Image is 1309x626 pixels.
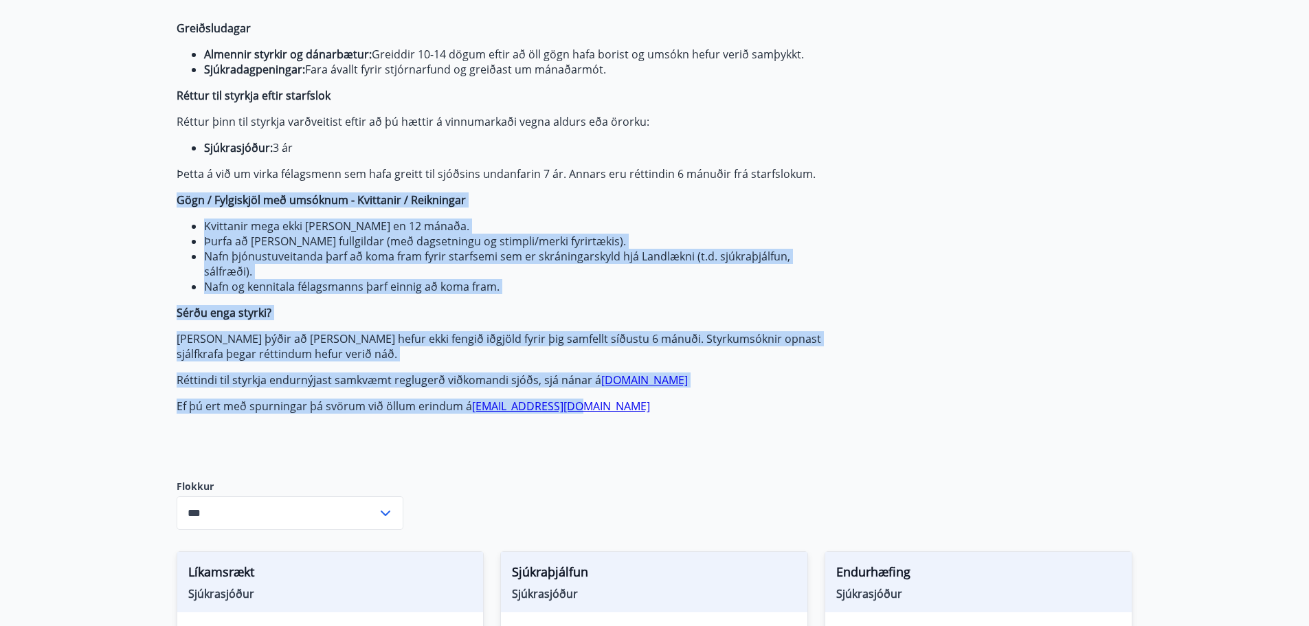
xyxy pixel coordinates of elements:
[188,586,473,601] span: Sjúkrasjóður
[512,563,796,586] span: Sjúkraþjálfun
[177,372,825,388] p: Réttindi til styrkja endurnýjast samkvæmt reglugerð viðkomandi sjóðs, sjá nánar á
[204,47,825,62] li: Greiddir 10-14 dögum eftir að öll gögn hafa borist og umsókn hefur verið samþykkt.
[512,586,796,601] span: Sjúkrasjóður
[177,331,825,361] p: [PERSON_NAME] þýðir að [PERSON_NAME] hefur ekki fengið iðgjöld fyrir þig samfellt síðustu 6 mánuð...
[204,62,825,77] li: Fara ávallt fyrir stjórnarfund og greiðast um mánaðarmót.
[204,47,372,62] strong: Almennir styrkir og dánarbætur:
[204,249,825,279] li: Nafn þjónustuveitanda þarf að koma fram fyrir starfsemi sem er skráningarskyld hjá Landlækni (t.d...
[177,480,403,493] label: Flokkur
[177,21,251,36] strong: Greiðsludagar
[177,114,825,129] p: Réttur þinn til styrkja varðveitist eftir að þú hættir á vinnumarkaði vegna aldurs eða örorku:
[177,192,466,208] strong: Gögn / Fylgiskjöl með umsóknum - Kvittanir / Reikningar
[177,88,331,103] strong: Réttur til styrkja eftir starfslok
[177,305,271,320] strong: Sérðu enga styrki?
[472,399,650,414] a: [EMAIL_ADDRESS][DOMAIN_NAME]
[601,372,688,388] a: [DOMAIN_NAME]
[204,219,825,234] li: Kvittanir mega ekki [PERSON_NAME] en 12 mánaða.
[177,166,825,181] p: Þetta á við um virka félagsmenn sem hafa greitt til sjóðsins undanfarin 7 ár. Annars eru réttindi...
[204,279,825,294] li: Nafn og kennitala félagsmanns þarf einnig að koma fram.
[204,62,305,77] strong: Sjúkradagpeningar:
[204,140,273,155] strong: Sjúkrasjóður:
[204,140,825,155] li: 3 ár
[836,586,1121,601] span: Sjúkrasjóður
[836,563,1121,586] span: Endurhæfing
[177,399,825,414] p: Ef þú ert með spurningar þá svörum við öllum erindum á
[188,563,473,586] span: Líkamsrækt
[204,234,825,249] li: Þurfa að [PERSON_NAME] fullgildar (með dagsetningu og stimpli/merki fyrirtækis).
